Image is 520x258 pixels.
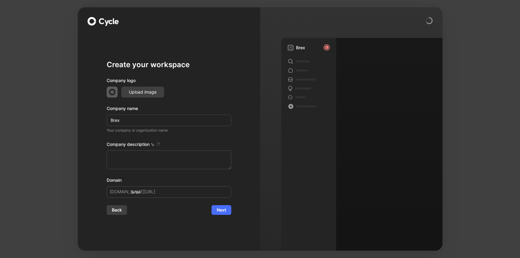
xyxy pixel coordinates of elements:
[217,206,226,214] span: Next
[107,115,231,126] input: Example
[296,44,305,51] div: Brex
[212,205,231,215] button: Next
[107,87,118,98] img: workspace-default-logo-wX5zAyuM.png
[107,205,127,215] button: Back
[129,88,157,96] span: Upload image
[112,206,122,214] span: Back
[110,188,155,195] span: [DOMAIN_NAME][URL]
[107,127,231,133] p: Your company or organization name
[107,177,231,184] div: Domain
[288,45,294,51] img: workspace-default-logo-wX5zAyuM.png
[107,60,231,70] h1: Create your workspace
[107,77,231,87] div: Company logo
[324,45,329,50] div: L
[107,105,231,112] div: Company name
[107,141,231,150] div: Company description
[121,87,164,98] button: Upload image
